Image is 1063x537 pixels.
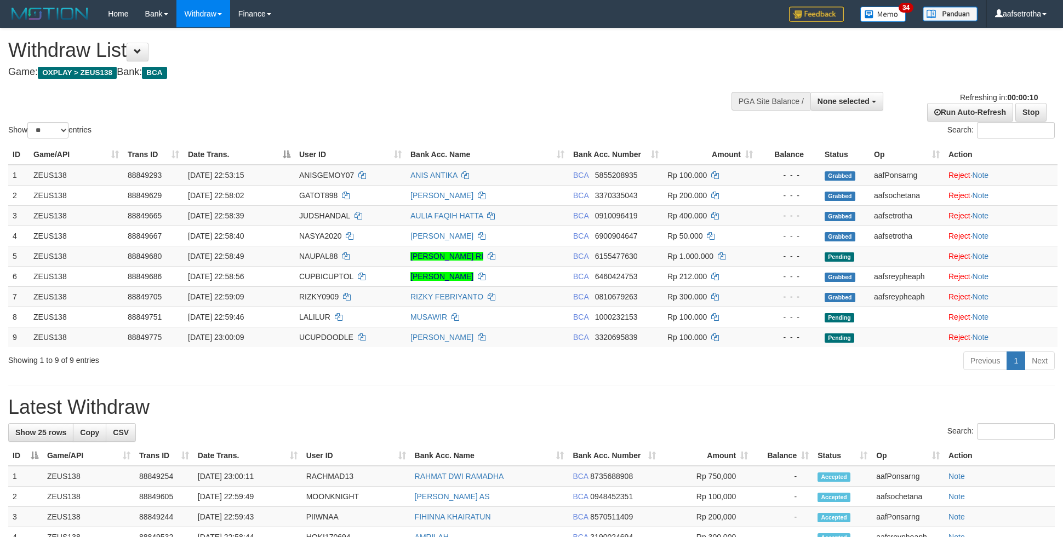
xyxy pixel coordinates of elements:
[128,171,162,180] span: 88849293
[299,232,342,240] span: NASYA2020
[948,333,970,342] a: Reject
[973,171,989,180] a: Note
[973,211,989,220] a: Note
[302,507,410,527] td: PIIWNAA
[762,230,816,241] div: - - -
[8,185,29,205] td: 2
[818,472,850,482] span: Accepted
[410,191,473,200] a: [PERSON_NAME]
[825,232,855,241] span: Grabbed
[410,292,483,301] a: RIZKY FEBRIYANTO
[973,272,989,281] a: Note
[1025,351,1055,370] a: Next
[188,252,244,261] span: [DATE] 22:58:49
[188,313,244,321] span: [DATE] 22:59:46
[43,446,135,466] th: Game/API: activate to sort column ascending
[410,446,569,466] th: Bank Acc. Name: activate to sort column ascending
[595,292,638,301] span: Copy 0810679263 to clipboard
[872,487,944,507] td: aafsochetana
[973,333,989,342] a: Note
[762,332,816,343] div: - - -
[128,272,162,281] span: 88849686
[810,92,883,111] button: None selected
[193,507,302,527] td: [DATE] 22:59:43
[410,313,447,321] a: MUSAWIR
[8,507,43,527] td: 3
[29,307,123,327] td: ZEUS138
[299,171,354,180] span: ANISGEMOY07
[667,252,713,261] span: Rp 1.000.000
[410,252,483,261] a: [PERSON_NAME] RI
[302,466,410,487] td: RACHMAD13
[590,472,633,481] span: Copy 8735688908 to clipboard
[142,67,167,79] span: BCA
[818,493,850,502] span: Accepted
[184,145,295,165] th: Date Trans.: activate to sort column descending
[29,286,123,307] td: ZEUS138
[569,145,663,165] th: Bank Acc. Number: activate to sort column ascending
[660,446,752,466] th: Amount: activate to sort column ascending
[188,272,244,281] span: [DATE] 22:58:56
[128,252,162,261] span: 88849680
[944,205,1058,226] td: ·
[415,512,491,521] a: FIHINNA KHAIRATUN
[825,313,854,322] span: Pending
[948,292,970,301] a: Reject
[43,507,135,527] td: ZEUS138
[8,67,698,78] h4: Game: Bank:
[188,171,244,180] span: [DATE] 22:53:15
[193,446,302,466] th: Date Trans.: activate to sort column ascending
[188,191,244,200] span: [DATE] 22:58:02
[8,487,43,507] td: 2
[29,266,123,286] td: ZEUS138
[128,211,162,220] span: 88849665
[870,205,944,226] td: aafsetrotha
[667,333,707,342] span: Rp 100.000
[188,232,244,240] span: [DATE] 22:58:40
[944,226,1058,246] td: ·
[948,171,970,180] a: Reject
[128,313,162,321] span: 88849751
[731,92,810,111] div: PGA Site Balance /
[825,212,855,221] span: Grabbed
[752,466,813,487] td: -
[135,487,193,507] td: 88849605
[595,252,638,261] span: Copy 6155477630 to clipboard
[757,145,820,165] th: Balance
[415,492,490,501] a: [PERSON_NAME] AS
[762,311,816,322] div: - - -
[573,472,588,481] span: BCA
[193,487,302,507] td: [DATE] 22:59:49
[29,145,123,165] th: Game/API: activate to sort column ascending
[43,487,135,507] td: ZEUS138
[870,145,944,165] th: Op: activate to sort column ascending
[135,507,193,527] td: 88849244
[43,466,135,487] td: ZEUS138
[128,191,162,200] span: 88849629
[973,232,989,240] a: Note
[8,466,43,487] td: 1
[820,145,870,165] th: Status
[948,211,970,220] a: Reject
[667,191,707,200] span: Rp 200.000
[8,39,698,61] h1: Withdraw List
[8,145,29,165] th: ID
[595,272,638,281] span: Copy 6460424753 to clipboard
[29,165,123,186] td: ZEUS138
[410,232,473,240] a: [PERSON_NAME]
[410,171,458,180] a: ANIS ANTIKA
[762,291,816,302] div: - - -
[870,266,944,286] td: aafsreypheaph
[188,292,244,301] span: [DATE] 22:59:09
[29,246,123,266] td: ZEUS138
[870,286,944,307] td: aafsreypheaph
[860,7,906,22] img: Button%20Memo.svg
[299,211,350,220] span: JUDSHANDAL
[948,492,965,501] a: Note
[8,205,29,226] td: 3
[948,252,970,261] a: Reject
[762,190,816,201] div: - - -
[963,351,1007,370] a: Previous
[573,292,588,301] span: BCA
[573,272,588,281] span: BCA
